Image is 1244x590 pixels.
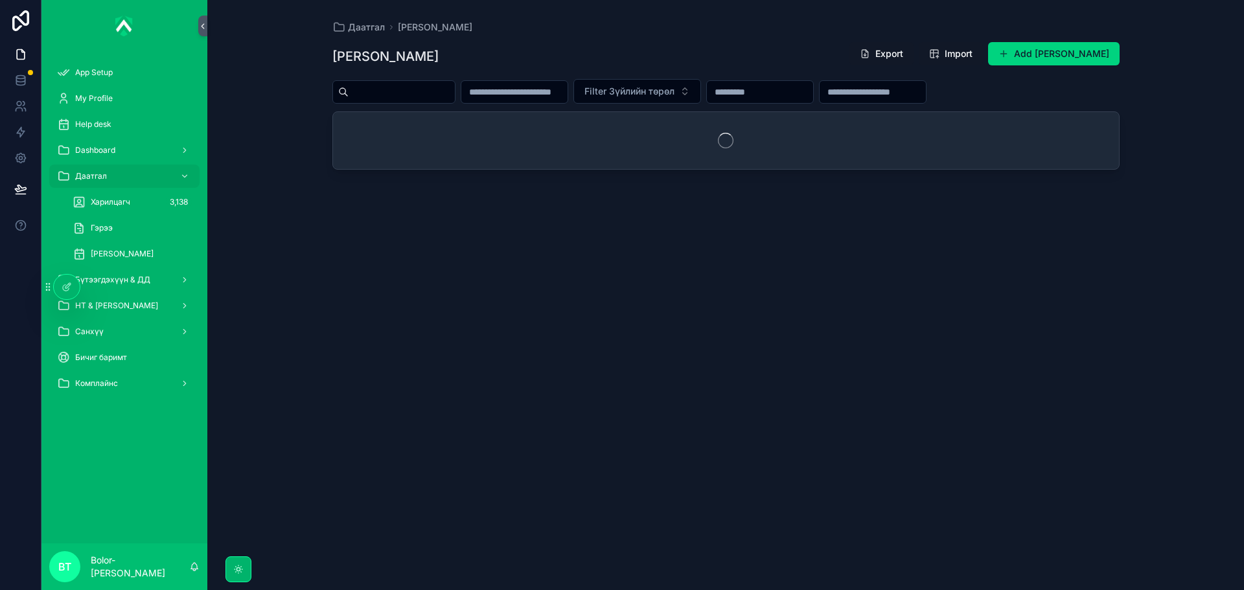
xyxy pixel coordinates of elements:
span: Import [945,47,973,60]
button: Add [PERSON_NAME] [988,42,1120,65]
span: BT [58,559,71,574]
a: App Setup [49,61,200,84]
p: Bolor-[PERSON_NAME] [91,554,189,580]
button: Select Button [573,79,701,104]
span: Харилцагч [91,197,130,207]
a: Санхүү [49,320,200,343]
a: [PERSON_NAME] [65,242,200,266]
div: 3,138 [166,194,192,210]
span: Filter Зүйлийн төрөл [584,85,674,98]
span: Help desk [75,119,111,130]
span: Бүтээгдэхүүн & ДД [75,275,150,285]
a: Бичиг баримт [49,346,200,369]
div: scrollable content [41,52,207,412]
a: Dashboard [49,139,200,162]
a: НТ & [PERSON_NAME] [49,294,200,317]
span: Гэрээ [91,223,113,233]
span: App Setup [75,67,113,78]
h1: [PERSON_NAME] [332,47,439,65]
a: My Profile [49,87,200,110]
span: [PERSON_NAME] [91,249,154,259]
button: Export [849,42,914,65]
img: App logo [115,16,133,36]
span: Dashboard [75,145,115,155]
span: Бичиг баримт [75,352,127,363]
span: Санхүү [75,326,104,337]
a: Help desk [49,113,200,136]
a: [PERSON_NAME] [398,21,472,34]
span: Даатгал [348,21,385,34]
span: My Profile [75,93,113,104]
span: Комплайнс [75,378,118,389]
span: НТ & [PERSON_NAME] [75,301,158,311]
a: Даатгал [49,165,200,188]
a: Харилцагч3,138 [65,190,200,214]
a: Гэрээ [65,216,200,240]
span: Даатгал [75,171,107,181]
a: Даатгал [332,21,385,34]
button: Import [919,42,983,65]
a: Бүтээгдэхүүн & ДД [49,268,200,291]
a: Комплайнс [49,372,200,395]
